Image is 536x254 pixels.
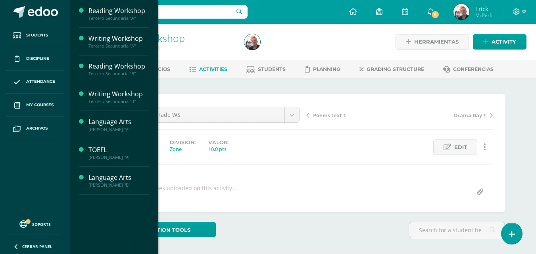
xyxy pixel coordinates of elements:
[258,66,286,72] span: Students
[26,78,55,85] span: Attendance
[88,145,149,155] div: TOEFL
[414,34,459,49] span: Herramientas
[6,47,63,71] a: Discipline
[492,34,516,49] span: Activity
[26,32,48,38] span: Students
[6,117,63,140] a: Archivos
[88,127,149,132] div: [PERSON_NAME] "A"
[120,107,279,122] span: Bronx Masquerade WS
[88,173,149,188] a: Language Arts[PERSON_NAME] "B"
[88,99,149,104] div: Tercero Secundaria "B"
[6,71,63,94] a: Attendance
[453,4,469,20] img: 55017845fec2dd1e23d86bbbd8458b68.png
[313,66,340,72] span: Planning
[306,111,400,119] a: Poems text 1
[88,117,149,132] a: Language Arts[PERSON_NAME] "A"
[88,71,149,76] div: Tercero Secundaria "B"
[75,5,248,19] input: Search a user…
[88,6,149,21] a: Reading WorkshopTercero Secundaria "A"
[396,34,469,50] a: Herramientas
[88,43,149,49] div: Tercero Secundaria "A"
[400,111,493,119] a: Drama Day 1
[454,140,467,155] span: Edit
[189,63,227,76] a: Activities
[88,155,149,160] div: [PERSON_NAME] "A"
[244,34,260,50] img: 55017845fec2dd1e23d86bbbd8458b68.png
[475,12,494,19] span: Mi Perfil
[88,62,149,71] div: Reading Workshop
[367,66,424,72] span: Grading structure
[431,10,440,19] span: 5
[246,63,286,76] a: Students
[6,94,63,117] a: My courses
[475,5,494,13] span: Erick
[88,90,149,99] div: Writing Workshop
[88,173,149,182] div: Language Arts
[454,112,486,119] span: Drama Day 1
[313,112,346,119] span: Poems text 1
[170,145,196,153] div: Zone
[88,15,149,21] div: Tercero Secundaria "A"
[26,55,49,62] span: Discipline
[473,34,526,50] a: Activity
[359,63,424,76] a: Grading structure
[22,244,52,249] span: Cerrar panel
[453,66,494,72] span: Conferencias
[88,117,149,126] div: Language Arts
[26,102,54,108] span: My courses
[199,66,227,72] span: Activities
[88,145,149,160] a: TOEFL[PERSON_NAME] "A"
[88,90,149,104] a: Writing WorkshopTercero Secundaria "B"
[88,62,149,76] a: Reading WorkshopTercero Secundaria "B"
[6,24,63,47] a: Students
[10,218,60,229] a: Soporte
[119,184,236,200] div: There are no files uploaded on this activity…
[100,32,235,44] h1: Reading Workshop
[26,125,48,132] span: Archivos
[88,182,149,188] div: [PERSON_NAME] "B"
[88,34,149,43] div: Writing Workshop
[409,222,505,238] input: Search for a student here…
[88,34,149,49] a: Writing WorkshopTercero Secundaria "A"
[208,145,229,153] div: 10.0 pts
[443,63,494,76] a: Conferencias
[114,107,300,122] a: Bronx Masquerade WS
[134,223,190,237] span: Evaluation tools
[208,139,229,145] label: Valor:
[32,222,51,227] span: Soporte
[88,6,149,15] div: Reading Workshop
[100,44,235,51] div: Tercero Secundaria 'B'
[170,139,196,145] label: Division:
[305,63,340,76] a: Planning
